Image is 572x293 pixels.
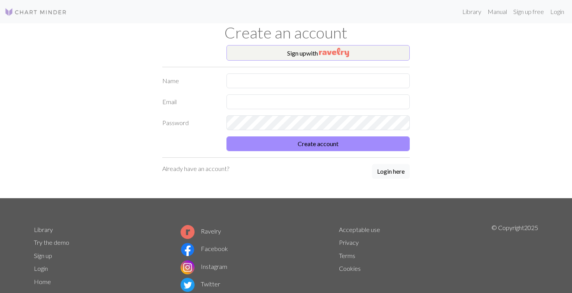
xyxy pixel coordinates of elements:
a: Terms [339,252,355,259]
h1: Create an account [29,23,543,42]
a: Instagram [181,263,227,270]
a: Facebook [181,245,228,252]
button: Create account [226,136,410,151]
a: Manual [484,4,510,19]
label: Name [158,73,222,88]
img: Ravelry logo [181,225,195,239]
a: Ravelry [181,227,221,235]
button: Sign upwith [226,45,410,61]
img: Logo [5,7,67,17]
a: Twitter [181,280,220,288]
a: Library [34,226,53,233]
button: Login here [372,164,410,179]
label: Password [158,115,222,130]
a: Login here [372,164,410,180]
a: Sign up free [510,4,547,19]
label: Email [158,94,222,109]
p: Already have an account? [162,164,229,173]
a: Login [547,4,567,19]
a: Login [34,265,48,272]
img: Twitter logo [181,278,195,292]
a: Library [459,4,484,19]
a: Cookies [339,265,361,272]
a: Privacy [339,239,359,246]
img: Ravelry [319,48,349,57]
a: Home [34,278,51,285]
a: Try the demo [34,239,69,246]
img: Instagram logo [181,260,195,274]
img: Facebook logo [181,242,195,256]
a: Acceptable use [339,226,380,233]
a: Sign up [34,252,52,259]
